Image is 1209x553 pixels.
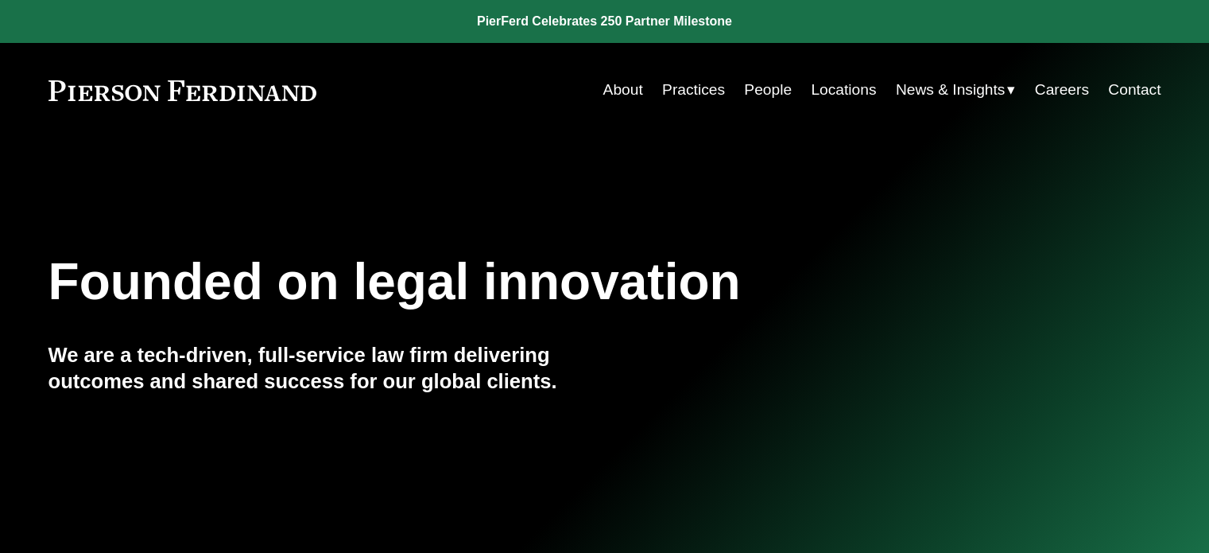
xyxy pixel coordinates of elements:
[1035,75,1089,105] a: Careers
[603,75,643,105] a: About
[896,75,1016,105] a: folder dropdown
[744,75,792,105] a: People
[662,75,725,105] a: Practices
[48,253,976,311] h1: Founded on legal innovation
[811,75,876,105] a: Locations
[48,342,605,394] h4: We are a tech-driven, full-service law firm delivering outcomes and shared success for our global...
[896,76,1006,104] span: News & Insights
[1108,75,1161,105] a: Contact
